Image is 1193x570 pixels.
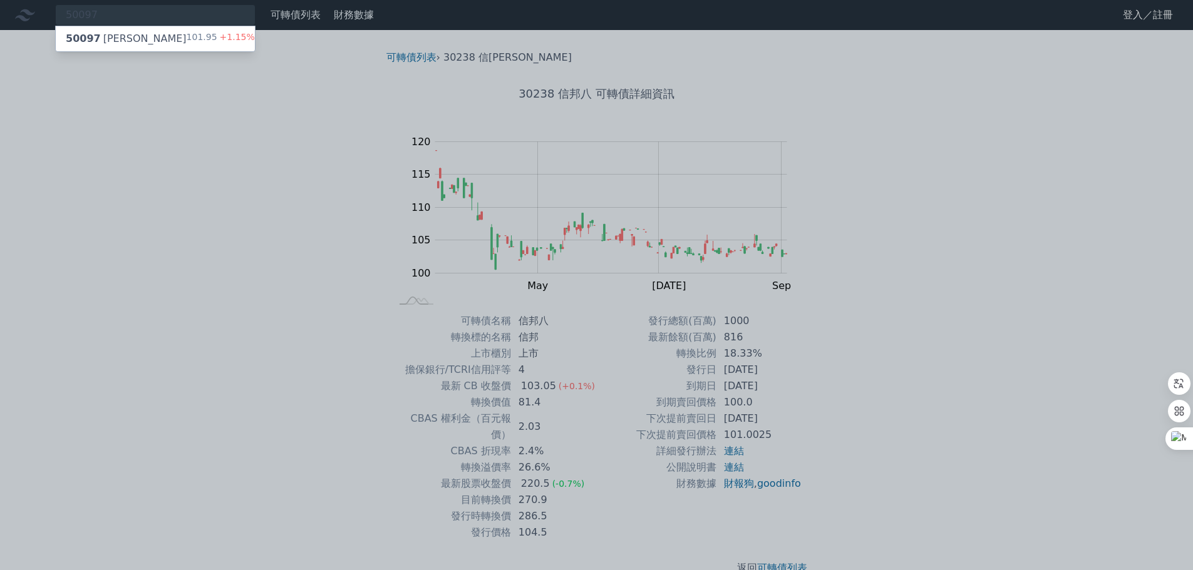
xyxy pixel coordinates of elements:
[66,33,101,44] span: 50097
[66,31,187,46] div: [PERSON_NAME]
[217,32,255,42] span: +1.15%
[1130,510,1193,570] div: 聊天小工具
[1130,510,1193,570] iframe: Chat Widget
[187,31,255,46] div: 101.95
[56,26,255,51] a: 50097[PERSON_NAME] 101.95+1.15%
